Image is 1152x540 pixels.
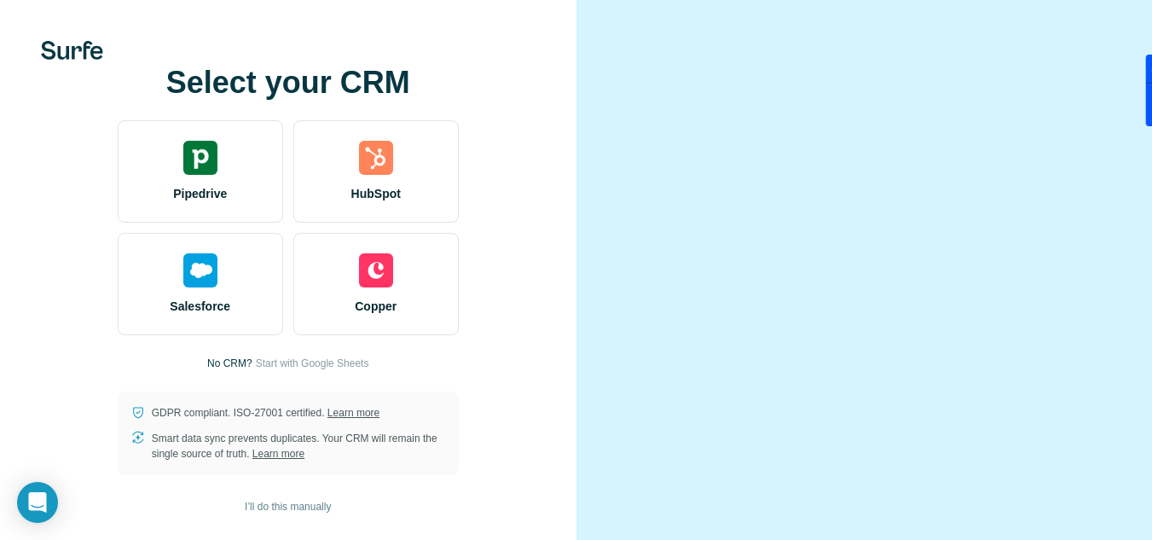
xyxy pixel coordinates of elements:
img: Surfe's logo [41,41,103,60]
p: No CRM? [207,356,252,371]
img: salesforce's logo [183,253,217,287]
img: copper's logo [359,253,393,287]
span: I’ll do this manually [245,499,331,514]
p: GDPR compliant. ISO-27001 certified. [152,405,379,421]
span: Copper [355,298,397,315]
button: I’ll do this manually [233,494,343,520]
div: Open Intercom Messenger [17,482,58,523]
a: Learn more [252,448,304,460]
span: HubSpot [351,185,401,202]
a: Learn more [327,407,379,419]
p: Smart data sync prevents duplicates. Your CRM will remain the single source of truth. [152,431,445,462]
img: hubspot's logo [359,141,393,175]
span: Salesforce [170,298,230,315]
span: Pipedrive [173,185,227,202]
button: Start with Google Sheets [256,356,369,371]
h1: Select your CRM [118,66,459,100]
img: pipedrive's logo [183,141,217,175]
